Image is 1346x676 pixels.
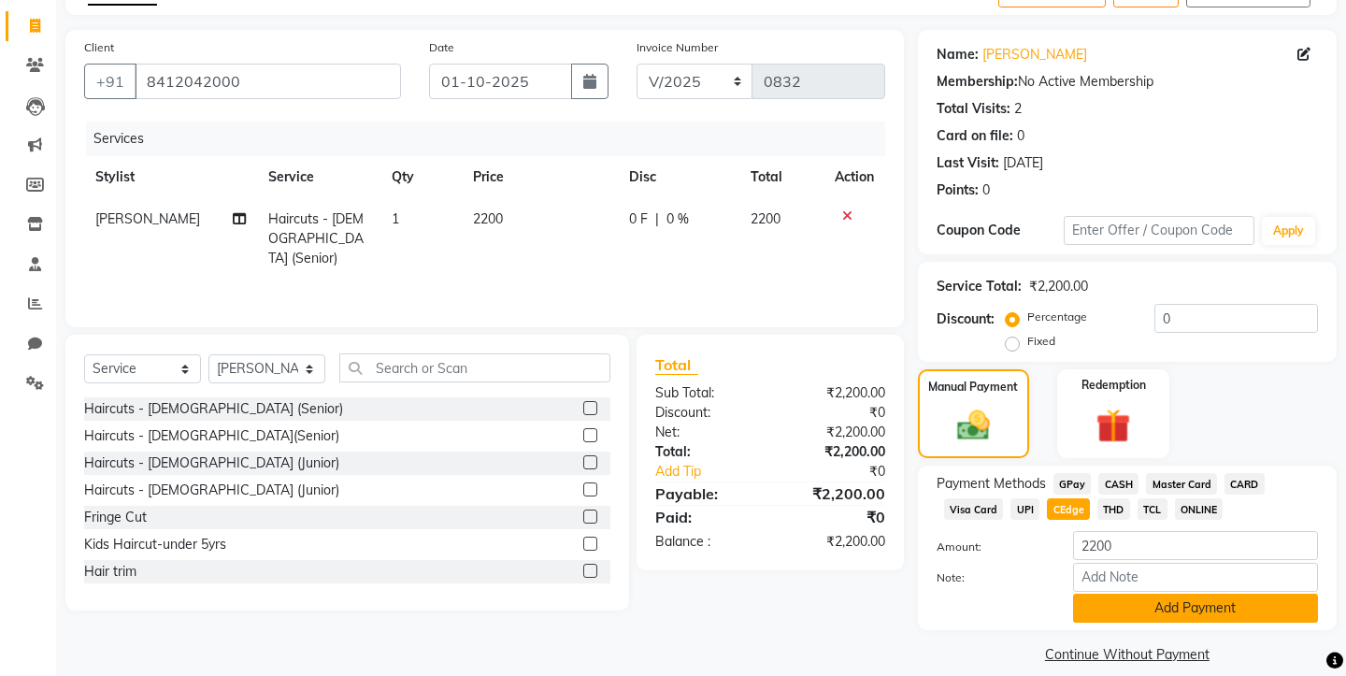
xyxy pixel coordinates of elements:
[1085,405,1141,448] img: _gift.svg
[629,209,648,229] span: 0 F
[792,462,899,482] div: ₹0
[641,403,770,423] div: Discount:
[1098,473,1138,495] span: CASH
[1029,277,1088,296] div: ₹2,200.00
[751,210,780,227] span: 2200
[923,539,1059,555] label: Amount:
[1073,531,1318,560] input: Amount
[770,532,899,552] div: ₹2,200.00
[1262,217,1315,245] button: Apply
[462,156,617,198] th: Price
[1053,473,1092,495] span: GPay
[947,407,1000,444] img: _cash.svg
[937,126,1013,146] div: Card on file:
[655,355,698,375] span: Total
[84,39,114,56] label: Client
[257,156,380,198] th: Service
[95,210,200,227] span: [PERSON_NAME]
[1003,153,1043,173] div: [DATE]
[339,353,610,382] input: Search or Scan
[84,508,147,527] div: Fringe Cut
[770,506,899,528] div: ₹0
[618,156,739,198] th: Disc
[937,72,1018,92] div: Membership:
[473,210,503,227] span: 2200
[937,180,979,200] div: Points:
[1073,563,1318,592] input: Add Note
[937,277,1022,296] div: Service Total:
[641,462,792,482] a: Add Tip
[1097,498,1130,520] span: THD
[84,535,226,554] div: Kids Haircut-under 5yrs
[641,482,770,505] div: Payable:
[84,156,257,198] th: Stylist
[1027,309,1087,325] label: Percentage
[1073,594,1318,623] button: Add Payment
[770,423,899,442] div: ₹2,200.00
[770,442,899,462] div: ₹2,200.00
[982,180,990,200] div: 0
[937,45,979,65] div: Name:
[135,64,401,99] input: Search by Name/Mobile/Email/Code
[1027,333,1055,350] label: Fixed
[641,532,770,552] div: Balance :
[1146,473,1217,495] span: Master Card
[84,426,339,446] div: Haircuts - [DEMOGRAPHIC_DATA](Senior)
[1017,126,1024,146] div: 0
[937,474,1046,494] span: Payment Methods
[922,645,1333,665] a: Continue Without Payment
[923,569,1059,586] label: Note:
[937,99,1010,119] div: Total Visits:
[84,481,339,500] div: Haircuts - [DEMOGRAPHIC_DATA] (Junior)
[982,45,1087,65] a: [PERSON_NAME]
[937,153,999,173] div: Last Visit:
[944,498,1004,520] span: Visa Card
[392,210,399,227] span: 1
[1014,99,1022,119] div: 2
[928,379,1018,396] label: Manual Payment
[84,399,343,419] div: Haircuts - [DEMOGRAPHIC_DATA] (Senior)
[770,383,899,403] div: ₹2,200.00
[937,309,995,329] div: Discount:
[641,423,770,442] div: Net:
[641,383,770,403] div: Sub Total:
[641,442,770,462] div: Total:
[1138,498,1167,520] span: TCL
[937,72,1318,92] div: No Active Membership
[770,482,899,505] div: ₹2,200.00
[86,122,899,156] div: Services
[380,156,463,198] th: Qty
[1047,498,1090,520] span: CEdge
[84,562,136,582] div: Hair trim
[1010,498,1039,520] span: UPI
[641,506,770,528] div: Paid:
[666,209,689,229] span: 0 %
[84,453,339,473] div: Haircuts - [DEMOGRAPHIC_DATA] (Junior)
[429,39,454,56] label: Date
[770,403,899,423] div: ₹0
[268,210,364,266] span: Haircuts - [DEMOGRAPHIC_DATA] (Senior)
[1081,377,1146,394] label: Redemption
[937,221,1064,240] div: Coupon Code
[823,156,885,198] th: Action
[637,39,718,56] label: Invoice Number
[1175,498,1224,520] span: ONLINE
[739,156,823,198] th: Total
[84,64,136,99] button: +91
[655,209,659,229] span: |
[1224,473,1265,495] span: CARD
[1064,216,1254,245] input: Enter Offer / Coupon Code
